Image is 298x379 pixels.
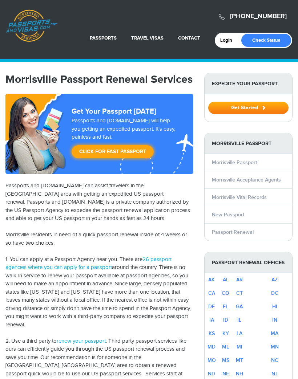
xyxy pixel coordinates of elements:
[220,37,237,43] a: Login
[222,371,229,377] a: NE
[5,73,193,86] h1: Morrisville Passport Renewal Services
[209,330,215,337] a: KS
[208,290,215,296] a: CA
[271,357,278,363] a: NC
[208,105,289,110] a: Get Started
[271,344,279,350] a: MN
[205,252,292,273] strong: Passport Renewal Offices
[208,344,216,350] a: MD
[223,317,228,323] a: ID
[222,344,229,350] a: ME
[5,182,193,223] p: Passports and [DOMAIN_NAME] can assist travelers in the [GEOGRAPHIC_DATA] area with getting an ex...
[222,290,229,296] a: CO
[209,317,214,323] a: IA
[272,317,277,323] a: IN
[271,330,278,337] a: MA
[271,277,278,283] a: AZ
[223,277,229,283] a: AL
[208,277,215,283] a: AK
[208,303,215,310] a: DE
[237,330,242,337] a: LA
[90,35,117,41] a: Passports
[237,317,241,323] a: IL
[208,371,215,377] a: ND
[205,133,292,154] strong: Morrisville Passport
[236,357,243,363] a: MT
[131,35,164,41] a: Travel Visas
[5,231,193,247] p: Morrisville residents in need of a quick passport renewal inside of 4 weeks or so have two choices.
[72,107,156,116] strong: Get Your Passport [DATE]
[6,9,57,42] a: Passports & [DOMAIN_NAME]
[178,35,200,41] a: Contact
[223,303,228,310] a: FL
[222,330,229,337] a: KY
[208,357,216,363] a: MO
[205,73,292,94] strong: Expedite Your Passport
[236,290,243,296] a: CT
[236,303,243,310] a: GA
[241,34,291,47] a: Check Status
[212,159,257,166] a: Morrisville Passport
[271,371,278,377] a: NJ
[272,303,277,310] a: HI
[5,256,193,329] p: 1. You can apply at a Passport Agency near you. There are around the country. There is no walk-in...
[69,117,181,162] div: Passports and [DOMAIN_NAME] will help you getting an expedited passport. It's easy, painless and ...
[212,212,244,218] a: New Passport
[72,145,154,158] a: Click for Fast Passport
[236,277,243,283] a: AR
[230,12,287,20] a: [PHONE_NUMBER]
[212,229,254,235] a: Passport Renewal
[222,357,229,363] a: MS
[208,102,289,114] button: Get Started
[212,194,267,200] a: Morrisville Vital Records
[57,338,106,344] a: renew your passport
[271,290,278,296] a: DC
[236,371,243,377] a: NH
[212,177,281,183] a: Morrisville Acceptance Agents
[237,344,242,350] a: MI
